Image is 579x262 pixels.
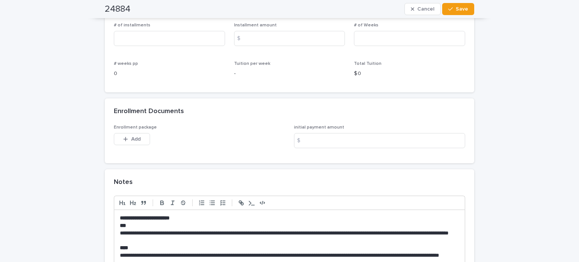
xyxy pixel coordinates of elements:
h2: Enrollment Documents [114,107,184,116]
span: Cancel [417,6,434,12]
div: $ [234,31,249,46]
span: # of installments [114,23,150,28]
span: Tuition per week [234,61,270,66]
button: Add [114,133,150,145]
span: # weeks pp [114,61,138,66]
span: initial payment amount [294,125,344,130]
div: $ [294,133,309,148]
h2: 24884 [105,4,130,15]
p: - [234,70,345,78]
span: Enrollment package [114,125,157,130]
span: Add [131,136,141,142]
span: Total Tuition [354,61,381,66]
span: Save [456,6,468,12]
h2: Notes [114,178,133,187]
button: Save [442,3,474,15]
span: Installment amount [234,23,277,28]
p: $ 0 [354,70,465,78]
button: Cancel [404,3,441,15]
p: 0 [114,70,225,78]
span: # of Weeks [354,23,378,28]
